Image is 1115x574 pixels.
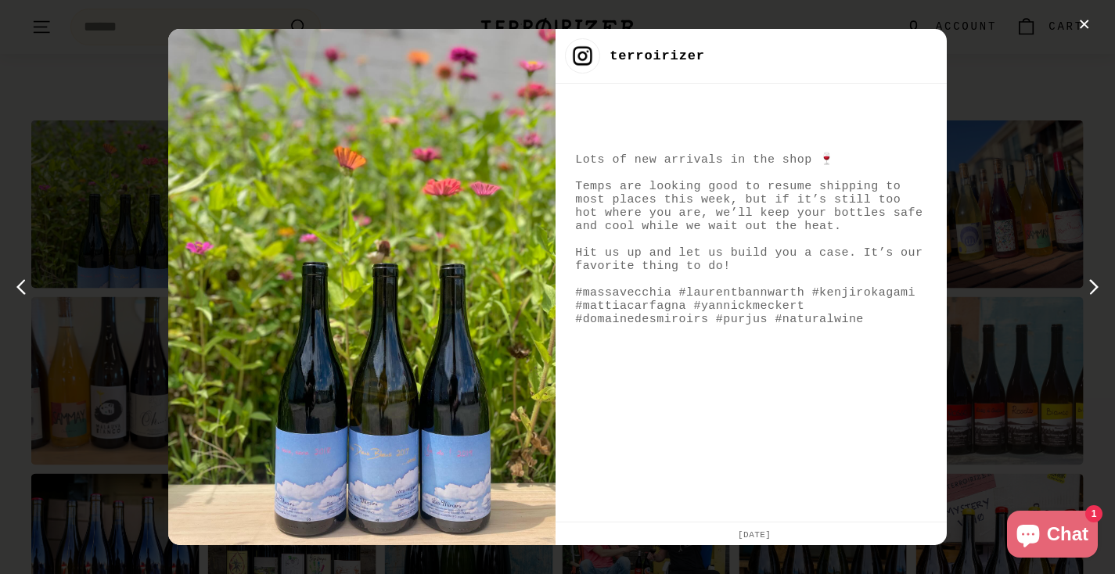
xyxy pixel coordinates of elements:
[575,152,927,326] div: Lots of new arrivals in the shop 🍷 Temps are looking good to resume shipping to most places this ...
[1078,274,1103,300] div: next post
[610,47,705,65] div: terroirizer
[565,38,600,74] img: Instagram profile picture
[610,47,705,65] a: Opens @terroirizer Instagram profile on a new window
[1073,13,1096,37] div: close button
[1002,511,1102,561] inbox-online-store-chat: Shopify online store chat
[12,274,37,300] div: previous post
[168,29,947,546] div: Instagram post details
[732,530,771,540] span: [DATE]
